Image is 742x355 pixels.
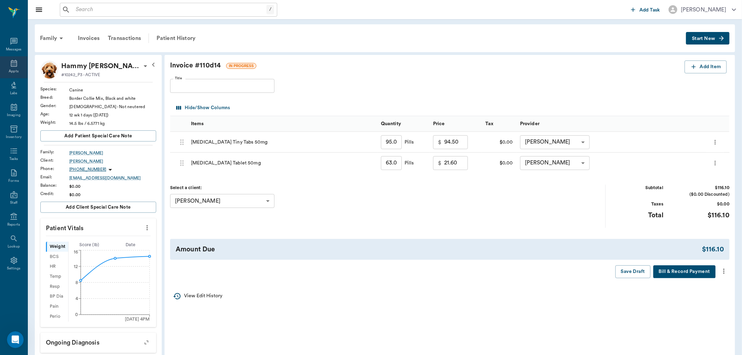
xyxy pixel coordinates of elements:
button: message [473,137,477,147]
button: Add client Special Care Note [40,202,156,213]
tspan: 0 [75,313,78,317]
div: Amount Due [176,244,702,255]
div: Imaging [7,113,21,118]
div: Taxes [611,201,663,208]
a: [PERSON_NAME] [69,150,156,156]
div: Breed : [40,94,69,100]
div: Provider [520,114,540,134]
div: Select a client: [170,185,274,191]
div: Messages [6,47,22,52]
a: [PERSON_NAME] [69,158,156,164]
div: Pills [402,160,414,167]
div: Hammy YBARRA [61,60,141,72]
div: [MEDICAL_DATA] Tablet 50mg [188,153,377,174]
div: Forms [8,178,19,184]
div: BCS [46,252,68,262]
label: Title [175,76,182,81]
iframe: Intercom live chat [7,331,24,348]
p: Patient Vitals [40,218,156,236]
a: [EMAIL_ADDRESS][DOMAIN_NAME] [69,175,156,181]
div: Resp [46,282,68,292]
input: Search [73,5,266,15]
div: Quantity [377,116,430,132]
div: [PERSON_NAME] [520,135,590,149]
tspan: 16 [74,250,78,254]
p: Hammy [PERSON_NAME] [61,60,141,72]
div: Temp [46,272,68,282]
button: Add patient Special Care Note [40,130,156,142]
div: 14.5 lbs / 6.5771 kg [69,120,156,127]
div: Pain [46,301,68,312]
div: Perio [46,312,68,322]
div: $0.00 [69,183,156,189]
div: Balance : [40,182,69,188]
div: Patient History [152,30,200,47]
div: $116.10 [677,185,729,191]
div: ($0.00 Discounted) [677,191,729,198]
div: HR [46,262,68,272]
div: $0.00 [69,192,156,198]
div: Species : [40,86,69,92]
div: Weight [46,242,68,252]
input: 0.00 [444,135,468,149]
div: Items [191,114,204,134]
div: Provider [517,116,707,132]
div: Appts [9,69,18,74]
p: [PHONE_NUMBER] [69,167,106,172]
span: Add client Special Care Note [66,203,131,211]
div: Invoice # 110d14 [170,60,685,71]
tspan: [DATE] 4PM [125,317,150,321]
div: [PERSON_NAME] [520,156,590,170]
div: / [266,5,274,14]
div: BP Dia [46,292,68,302]
div: Quantity [381,114,401,134]
div: Tasks [9,156,18,162]
div: Staff [10,200,17,205]
a: Invoices [74,30,104,47]
button: Add Item [685,60,727,73]
tspan: 12 [74,264,78,268]
div: Date [110,242,151,248]
button: [PERSON_NAME] [663,3,742,16]
div: $0.00 [482,132,517,153]
div: Total [611,210,663,220]
div: 12 wk 1 days ([DATE]) [69,112,156,118]
button: more [142,222,153,234]
p: View Edit History [184,292,222,300]
div: Credit : [40,191,69,197]
span: Add patient Special Care Note [64,132,132,140]
button: more [710,157,720,169]
div: Tax [485,114,493,134]
div: Items [188,116,377,132]
div: $0.00 [482,153,517,174]
div: Price [433,114,445,134]
p: $ [438,138,441,146]
div: $0.00 [677,201,729,208]
div: Border Collie Mix, Black and white [69,95,156,102]
a: Transactions [104,30,145,47]
div: Email : [40,174,69,180]
div: Score ( lb ) [69,242,110,248]
div: [PERSON_NAME] [170,194,274,208]
div: Age : [40,111,69,117]
div: Gender : [40,103,69,109]
tspan: 4 [75,297,78,301]
div: $116.10 [702,244,724,255]
div: Settings [7,266,21,271]
div: Weight : [40,119,69,126]
div: Subtotal [611,185,663,191]
div: Tax [482,116,517,132]
div: Phone : [40,166,69,172]
tspan: 8 [75,281,78,285]
div: [DEMOGRAPHIC_DATA] - Not neutered [69,104,156,110]
div: Family [36,30,70,47]
span: IN PROGRESS [226,63,256,68]
input: 0.00 [444,156,468,170]
div: Client : [40,157,69,163]
p: $ [438,159,441,167]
